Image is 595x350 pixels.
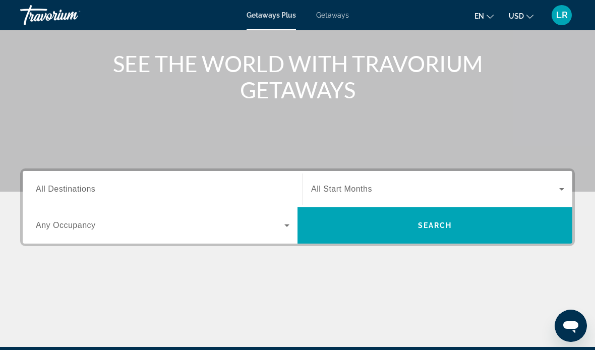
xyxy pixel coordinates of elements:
[297,207,572,244] button: Search
[311,185,372,193] span: All Start Months
[316,11,349,19] a: Getaways
[108,50,487,103] h1: SEE THE WORLD WITH TRAVORIUM GETAWAYS
[36,185,95,193] span: All Destinations
[474,12,484,20] span: en
[509,9,533,23] button: Change currency
[36,221,96,229] span: Any Occupancy
[509,12,524,20] span: USD
[474,9,494,23] button: Change language
[247,11,296,19] a: Getaways Plus
[549,5,575,26] button: User Menu
[23,171,572,244] div: Search widget
[556,10,568,20] span: LR
[418,221,452,229] span: Search
[20,2,121,28] a: Travorium
[555,310,587,342] iframe: Button to launch messaging window
[36,184,289,196] input: Select destination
